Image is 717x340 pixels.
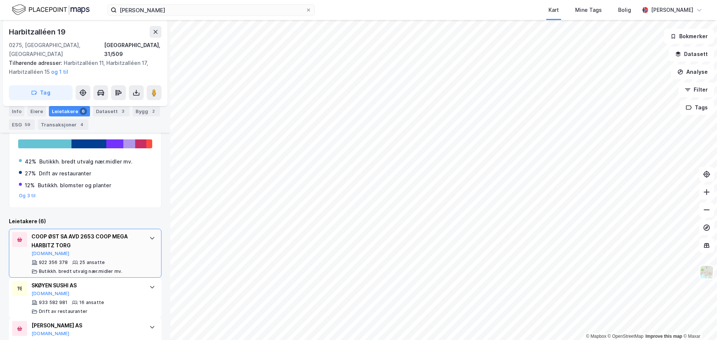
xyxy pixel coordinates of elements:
[133,106,160,116] div: Bygg
[680,100,714,115] button: Tags
[79,300,104,306] div: 16 ansatte
[9,119,35,130] div: ESG
[9,85,73,100] button: Tag
[669,47,714,62] button: Datasett
[49,106,90,116] div: Leietakere
[678,82,714,97] button: Filter
[38,119,89,130] div: Transaksjoner
[39,157,133,166] div: Butikkh. bredt utvalg nær.midler mv.
[575,6,602,14] div: Mine Tags
[27,106,46,116] div: Eiere
[39,260,68,265] div: 922 356 378
[31,232,142,250] div: COOP ØST SA AVD 2653 COOP MEGA HARBITZ TORG
[31,331,70,337] button: [DOMAIN_NAME]
[150,108,157,115] div: 2
[104,41,161,59] div: [GEOGRAPHIC_DATA], 31/509
[671,65,714,79] button: Analyse
[700,265,714,279] img: Z
[23,121,32,128] div: 59
[117,4,306,16] input: Søk på adresse, matrikkel, gårdeiere, leietakere eller personer
[9,41,104,59] div: 0275, [GEOGRAPHIC_DATA], [GEOGRAPHIC_DATA]
[9,26,67,38] div: Harbitzalléen 19
[31,281,142,290] div: SKØYEN SUSHI AS
[19,193,36,199] button: Og 3 til
[9,60,64,66] span: Tilhørende adresser:
[38,181,111,190] div: Butikkh. blomster og planter
[39,300,67,306] div: 933 582 981
[80,260,105,265] div: 25 ansatte
[93,106,130,116] div: Datasett
[25,169,36,178] div: 27%
[80,108,87,115] div: 6
[651,6,693,14] div: [PERSON_NAME]
[9,106,24,116] div: Info
[39,169,91,178] div: Drift av restauranter
[25,181,35,190] div: 12%
[39,308,87,314] div: Drift av restauranter
[31,291,70,297] button: [DOMAIN_NAME]
[586,334,606,339] a: Mapbox
[548,6,559,14] div: Kart
[680,304,717,340] iframe: Chat Widget
[119,108,127,115] div: 3
[31,251,70,257] button: [DOMAIN_NAME]
[664,29,714,44] button: Bokmerker
[9,217,161,226] div: Leietakere (6)
[646,334,682,339] a: Improve this map
[25,157,36,166] div: 42%
[9,59,156,76] div: Harbitzalléen 11, Harbitzalléen 17, Harbitzalléen 15
[39,268,122,274] div: Butikkh. bredt utvalg nær.midler mv.
[12,3,90,16] img: logo.f888ab2527a4732fd821a326f86c7f29.svg
[78,121,86,128] div: 4
[608,334,644,339] a: OpenStreetMap
[31,321,142,330] div: [PERSON_NAME] AS
[618,6,631,14] div: Bolig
